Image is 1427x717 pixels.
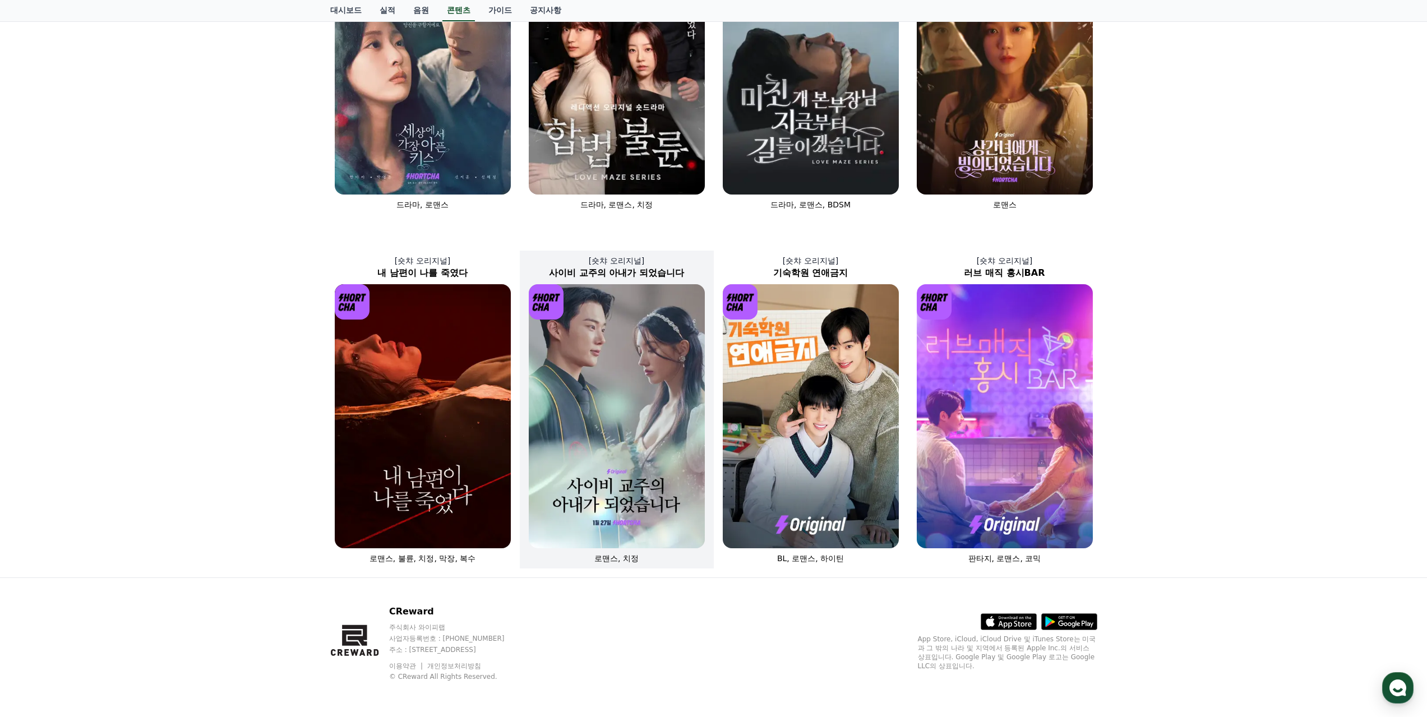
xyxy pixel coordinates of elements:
span: BL, 로맨스, 하이틴 [777,554,844,563]
span: 로맨스 [993,200,1017,209]
a: 설정 [145,355,215,383]
a: [숏챠 오리지널] 내 남편이 나를 죽였다 내 남편이 나를 죽였다 [object Object] Logo 로맨스, 불륜, 치정, 막장, 복수 [326,246,520,573]
img: 사이비 교주의 아내가 되었습니다 [529,284,705,548]
a: 대화 [74,355,145,383]
a: 개인정보처리방침 [427,662,481,670]
a: [숏챠 오리지널] 기숙학원 연애금지 기숙학원 연애금지 [object Object] Logo BL, 로맨스, 하이틴 [714,246,908,573]
h2: 러브 매직 홍시BAR [908,266,1102,280]
p: 사업자등록번호 : [PHONE_NUMBER] [389,634,526,643]
img: [object Object] Logo [723,284,758,320]
img: 내 남편이 나를 죽였다 [335,284,511,548]
span: 로맨스, 치정 [594,554,639,563]
p: [숏챠 오리지널] [520,255,714,266]
img: 기숙학원 연애금지 [723,284,899,548]
a: [숏챠 오리지널] 사이비 교주의 아내가 되었습니다 사이비 교주의 아내가 되었습니다 [object Object] Logo 로맨스, 치정 [520,246,714,573]
a: 홈 [3,355,74,383]
p: [숏챠 오리지널] [908,255,1102,266]
h2: 사이비 교주의 아내가 되었습니다 [520,266,714,280]
a: 이용약관 [389,662,424,670]
h2: 기숙학원 연애금지 [714,266,908,280]
p: 주소 : [STREET_ADDRESS] [389,645,526,654]
span: 드라마, 로맨스, 치정 [580,200,653,209]
span: 설정 [173,372,187,381]
span: 판타지, 로맨스, 코믹 [968,554,1041,563]
img: [object Object] Logo [335,284,370,320]
span: 로맨스, 불륜, 치정, 막장, 복수 [370,554,476,563]
img: 러브 매직 홍시BAR [917,284,1093,548]
p: CReward [389,605,526,618]
p: App Store, iCloud, iCloud Drive 및 iTunes Store는 미국과 그 밖의 나라 및 지역에서 등록된 Apple Inc.의 서비스 상표입니다. Goo... [918,635,1097,670]
img: [object Object] Logo [917,284,952,320]
span: 홈 [35,372,42,381]
p: [숏챠 오리지널] [714,255,908,266]
h2: 내 남편이 나를 죽였다 [326,266,520,280]
p: [숏챠 오리지널] [326,255,520,266]
span: 대화 [103,373,116,382]
p: 주식회사 와이피랩 [389,623,526,632]
span: 드라마, 로맨스, BDSM [770,200,851,209]
a: [숏챠 오리지널] 러브 매직 홍시BAR 러브 매직 홍시BAR [object Object] Logo 판타지, 로맨스, 코믹 [908,246,1102,573]
p: © CReward All Rights Reserved. [389,672,526,681]
img: [object Object] Logo [529,284,564,320]
span: 드라마, 로맨스 [396,200,449,209]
